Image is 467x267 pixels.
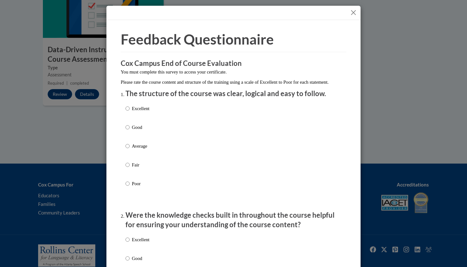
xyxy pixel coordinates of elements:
[132,124,149,131] p: Good
[121,79,346,86] p: Please rate the course content and structure of the training using a scale of Excellent to Poor f...
[125,210,342,230] p: Were the knowledge checks built in throughout the course helpful for ensuring your understanding ...
[125,180,130,187] input: Poor
[121,31,274,47] span: Feedback Questionnaire
[349,9,357,17] button: Close
[132,161,149,168] p: Fair
[125,255,130,262] input: Good
[121,59,346,68] h3: Cox Campus End of Course Evaluation
[132,180,149,187] p: Poor
[132,143,149,150] p: Average
[125,236,130,243] input: Excellent
[125,124,130,131] input: Good
[132,255,149,262] p: Good
[132,236,149,243] p: Excellent
[125,143,130,150] input: Average
[132,105,149,112] p: Excellent
[125,161,130,168] input: Fair
[121,68,346,75] p: You must complete this survey to access your certificate.
[125,105,130,112] input: Excellent
[125,89,342,99] p: The structure of the course was clear, logical and easy to follow.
